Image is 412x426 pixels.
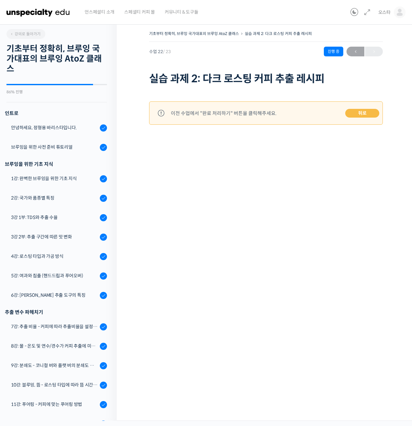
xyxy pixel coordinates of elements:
[5,308,107,317] div: 추출 변수 파헤치기
[245,31,312,36] a: 실습 과제 2: 다크 로스팅 커피 추출 레시피
[11,253,98,260] div: 4강: 로스팅 타입과 가공 방식
[5,109,107,118] h3: 인트로
[11,214,98,221] div: 3강 1부: TDS와 추출 수율
[347,47,364,56] a: ←이전
[149,50,171,54] span: 수업 22
[11,233,98,240] div: 3강 2부: 추출 구간에 따른 맛 변화
[163,49,171,54] span: / 23
[6,29,45,39] a: 강의로 돌아가기
[11,272,98,279] div: 5강: 여과와 침출 (핸드드립과 푸어오버)
[6,44,107,74] h2: 기초부터 정확히, 브루잉 국가대표의 브루잉 AtoZ 클래스
[6,90,107,94] div: 86% 진행
[11,381,98,388] div: 10강: 블루밍, 뜸 - 로스팅 타입에 따라 뜸 시간을 다르게 해야 하는 이유
[11,323,98,330] div: 7강: 추출 비율 - 커피에 따라 추출비율을 설정하는 방법
[11,342,98,350] div: 8강: 물 - 온도 및 연수/경수가 커피 추출에 미치는 영향
[347,47,364,56] span: ←
[11,194,98,201] div: 2강: 국가와 품종별 특징
[149,73,383,85] h1: 실습 과제 2: 다크 로스팅 커피 추출 레시피
[149,31,239,36] a: 기초부터 정확히, 브루잉 국가대표의 브루잉 AtoZ 클래스
[11,144,98,151] div: 브루잉을 위한 사전 준비 튜토리얼
[378,9,391,15] span: 오스타
[11,175,98,182] div: 1강: 완벽한 브루잉을 위한 기초 지식
[11,124,98,131] div: 안녕하세요, 정형용 바리스타입니다.
[345,109,379,118] a: 뒤로
[171,109,277,118] div: 이전 수업에서 "완료 처리하기" 버튼을 클릭해주세요.
[11,401,98,408] div: 11강: 푸어링 - 커피에 맞는 푸어링 방법
[11,292,98,299] div: 6강: [PERSON_NAME] 추출 도구의 특징
[324,47,343,56] div: 진행 중
[11,362,98,369] div: 9강: 분쇄도 - 코니컬 버와 플랫 버의 분쇄도 차이는 왜 추출 결과물에 영향을 미치는가
[5,160,107,168] div: 브루잉을 위한 기초 지식
[10,31,41,36] span: 강의로 돌아가기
